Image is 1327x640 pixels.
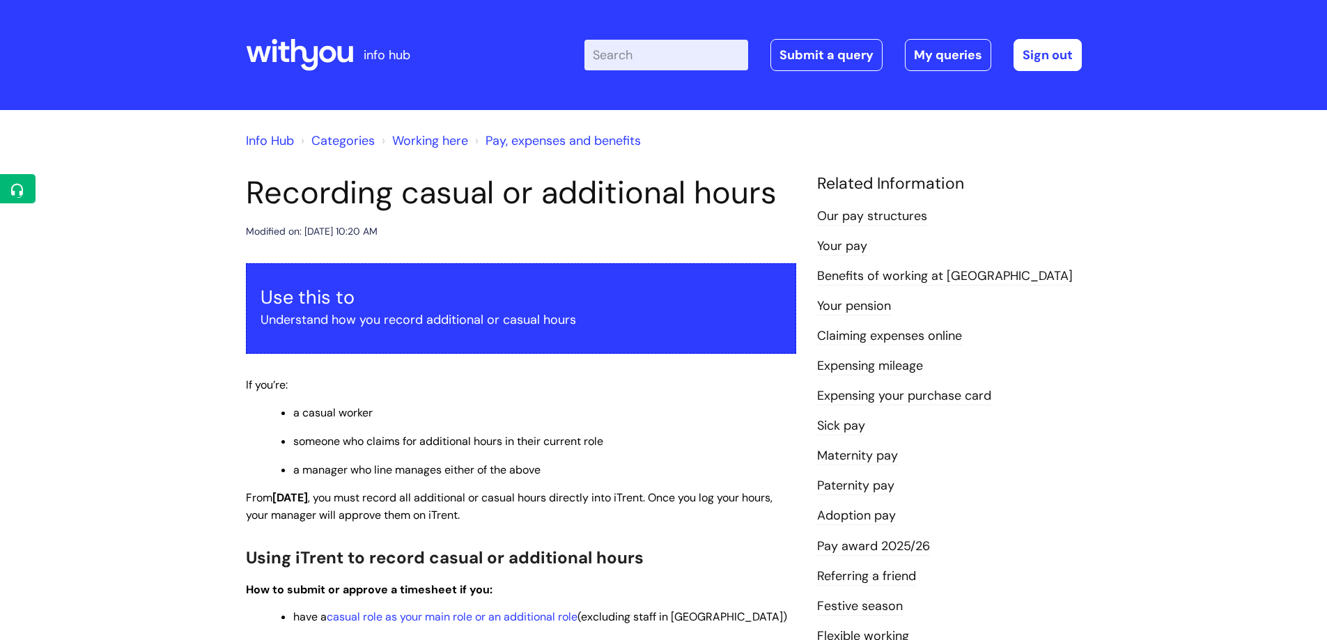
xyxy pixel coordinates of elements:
[246,174,796,212] h1: Recording casual or additional hours
[246,377,288,392] span: If you’re:
[817,477,894,495] a: Paternity pay
[293,405,373,420] span: a casual worker
[817,598,903,616] a: Festive season
[392,132,468,149] a: Working here
[246,132,294,149] a: Info Hub
[770,39,883,71] a: Submit a query
[817,507,896,525] a: Adoption pay
[261,309,782,331] p: Understand how you record additional or casual hours
[472,130,641,152] li: Pay, expenses and benefits
[817,568,916,586] a: Referring a friend
[817,447,898,465] a: Maternity pay
[246,547,644,568] span: Using iTrent to record casual or additional hours
[584,40,748,70] input: Search
[817,267,1073,286] a: Benefits of working at [GEOGRAPHIC_DATA]
[293,462,541,477] span: a manager who line manages either of the above
[817,327,962,345] a: Claiming expenses online
[311,132,375,149] a: Categories
[261,286,782,309] h3: Use this to
[1014,39,1082,71] a: Sign out
[293,609,787,624] span: have a (excluding staff in [GEOGRAPHIC_DATA])
[246,223,378,240] div: Modified on: [DATE] 10:20 AM
[327,609,577,624] a: casual role as your main role or an additional role
[378,130,468,152] li: Working here
[817,387,991,405] a: Expensing your purchase card
[817,297,891,315] a: Your pension
[486,132,641,149] a: Pay, expenses and benefits
[817,174,1082,194] h4: Related Information
[905,39,991,71] a: My queries
[817,208,927,226] a: Our pay structures
[246,582,492,597] strong: How to submit or approve a timesheet if you:
[584,39,1082,71] div: | -
[297,130,375,152] li: Solution home
[817,417,865,435] a: Sick pay
[817,357,923,375] a: Expensing mileage
[817,237,867,256] a: Your pay
[293,434,603,448] span: someone who claims for additional hours in their current role
[817,538,930,556] a: Pay award 2025/26
[272,490,308,505] strong: [DATE]
[246,490,773,522] span: From , you must record all additional or casual hours directly into iTrent. Once you log your hou...
[364,44,410,66] p: info hub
